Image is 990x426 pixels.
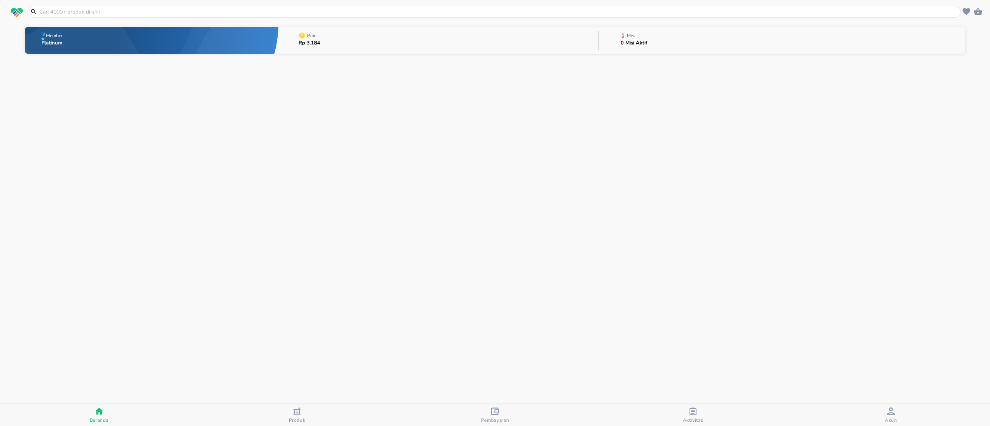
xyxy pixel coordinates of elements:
button: Pembayaran [396,404,594,426]
p: Member [46,33,63,38]
p: Rp 3.184 [299,41,320,46]
span: Akun [885,417,897,423]
button: Akun [792,404,990,426]
span: Aktivitas [683,417,703,423]
span: Pembayaran [481,417,509,423]
p: Misi [627,33,635,38]
p: Platinum [41,41,64,46]
p: Poin [307,33,317,38]
button: MemberPlatinum [25,25,278,56]
button: PoinRp 3.184 [278,25,598,56]
span: Beranda [90,417,109,423]
span: Produk [289,417,306,423]
button: Aktivitas [594,404,792,426]
input: Cari 4000+ produk di sini [39,8,959,16]
button: Produk [198,404,396,426]
button: Misi0 Misi Aktif [599,25,965,56]
p: 0 Misi Aktif [621,41,647,46]
img: logo_swiperx_s.bd005f3b.svg [11,8,23,18]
